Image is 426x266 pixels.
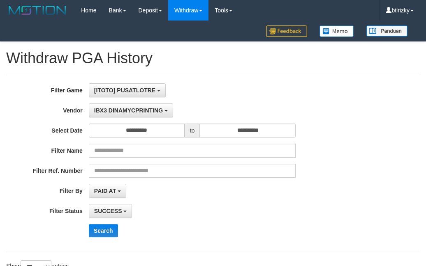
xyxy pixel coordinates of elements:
[89,184,126,198] button: PAID AT
[89,103,173,117] button: IBX3 DINAMYCPRINTING
[94,188,116,194] span: PAID AT
[89,224,118,237] button: Search
[266,25,307,37] img: Feedback.jpg
[319,25,354,37] img: Button%20Memo.svg
[89,83,166,97] button: [ITOTO] PUSATLOTRE
[94,87,155,94] span: [ITOTO] PUSATLOTRE
[94,107,163,114] span: IBX3 DINAMYCPRINTING
[6,50,420,66] h1: Withdraw PGA History
[6,4,69,16] img: MOTION_logo.png
[185,124,200,138] span: to
[89,204,132,218] button: SUCCESS
[94,208,122,214] span: SUCCESS
[366,25,407,37] img: panduan.png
